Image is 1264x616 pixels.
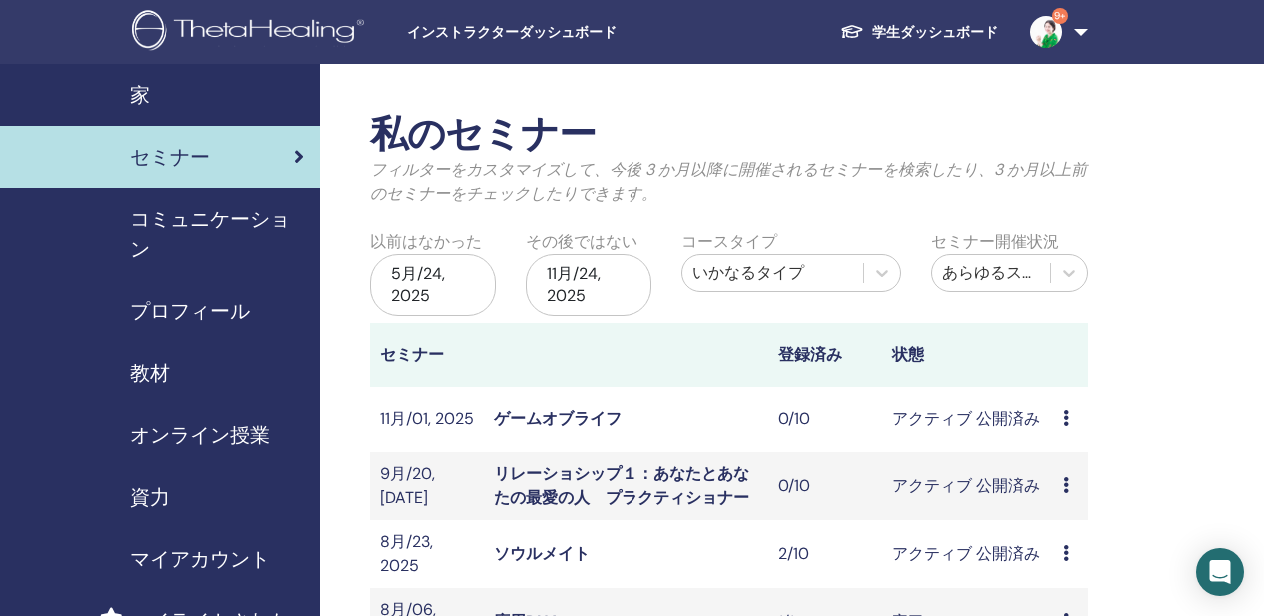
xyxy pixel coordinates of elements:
span: 教材 [130,358,170,388]
th: 状態 [882,323,1053,387]
td: アクティブ 公開済み [882,387,1053,452]
th: セミナー [370,323,484,387]
div: Open Intercom Messenger [1196,548,1244,596]
div: 11月/24, 2025 [526,254,651,316]
td: 9月/20, [DATE] [370,452,484,520]
label: コースタイプ [681,230,777,254]
a: リレーショシップ１：あなたとあなたの最愛の人 プラクティショナー [494,463,749,508]
span: コミュニケーション [130,204,304,264]
a: ソウルメイト [494,543,590,564]
td: 2/10 [768,520,882,588]
div: 5月/24, 2025 [370,254,496,316]
a: 学生ダッシュボード [824,14,1014,51]
div: あらゆるステータス [942,261,1040,285]
td: 0/10 [768,387,882,452]
div: いかなるタイプ [692,261,853,285]
span: 9+ [1052,8,1068,24]
img: graduation-cap-white.svg [840,23,864,40]
span: セミナー [130,142,210,172]
span: インストラクターダッシュボード [407,22,706,43]
td: 8月/23, 2025 [370,520,484,588]
span: マイアカウント [130,544,270,574]
td: 0/10 [768,452,882,520]
span: オンライン授業 [130,420,270,450]
img: default.jpg [1030,16,1062,48]
span: 家 [130,80,150,110]
td: アクティブ 公開済み [882,520,1053,588]
td: 11月/01, 2025 [370,387,484,452]
td: アクティブ 公開済み [882,452,1053,520]
span: 資力 [130,482,170,512]
p: フィルターをカスタマイズして、今後 3 か月以降に開催されるセミナーを検索したり、3 か月以上前のセミナーをチェックしたりできます。 [370,158,1088,206]
th: 登録済み [768,323,882,387]
img: logo.png [132,10,371,55]
a: ゲームオブライフ [494,408,622,429]
h2: 私のセミナー [370,112,1088,158]
label: 以前はなかった [370,230,482,254]
span: プロフィール [130,296,250,326]
label: その後ではない [526,230,637,254]
label: セミナー開催状況 [931,230,1059,254]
